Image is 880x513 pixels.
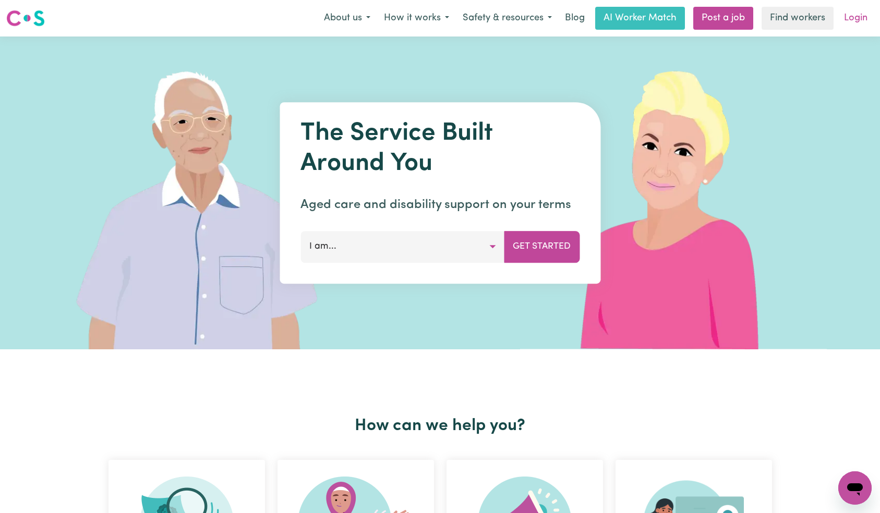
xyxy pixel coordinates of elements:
button: How it works [377,7,456,29]
a: Post a job [693,7,753,30]
button: Get Started [504,231,580,262]
h2: How can we help you? [102,416,778,436]
button: Safety & resources [456,7,559,29]
a: Find workers [762,7,834,30]
p: Aged care and disability support on your terms [300,196,580,214]
a: Login [838,7,874,30]
button: About us [317,7,377,29]
h1: The Service Built Around You [300,119,580,179]
a: Blog [559,7,591,30]
a: AI Worker Match [595,7,685,30]
button: I am... [300,231,504,262]
a: Careseekers logo [6,6,45,30]
iframe: Button to launch messaging window [838,471,872,505]
img: Careseekers logo [6,9,45,28]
